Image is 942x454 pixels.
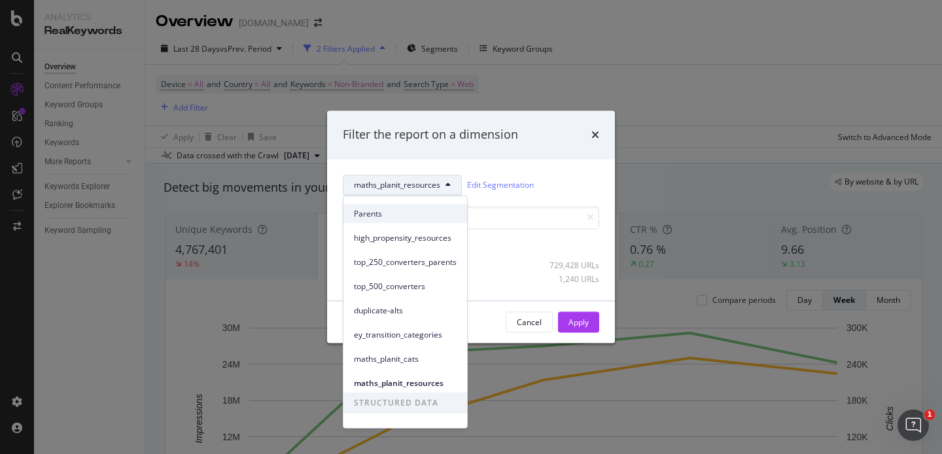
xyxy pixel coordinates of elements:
[343,126,518,143] div: Filter the report on a dimension
[354,329,457,341] span: ey_transition_categories
[354,256,457,268] span: top_250_converters_parents
[354,180,440,191] span: maths_planit_resources
[517,317,542,328] div: Cancel
[535,260,599,271] div: 729,428 URLs
[535,273,599,285] div: 1,240 URLs
[898,410,929,441] iframe: Intercom live chat
[354,208,457,220] span: Parents
[354,353,457,365] span: maths_planit_cats
[568,317,589,328] div: Apply
[558,312,599,333] button: Apply
[354,232,457,244] span: high_propensity_resources
[343,175,462,196] button: maths_planit_resources
[343,239,599,251] div: Select all data available
[591,126,599,143] div: times
[343,206,599,229] input: Search
[467,179,534,192] a: Edit Segmentation
[354,377,457,389] span: maths_planit_resources
[327,111,615,343] div: modal
[354,305,457,317] span: duplicate-alts
[354,281,457,292] span: top_500_converters
[343,393,467,413] span: STRUCTURED DATA
[924,410,935,420] span: 1
[506,312,553,333] button: Cancel
[354,423,457,434] span: Breadcrumb Tree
